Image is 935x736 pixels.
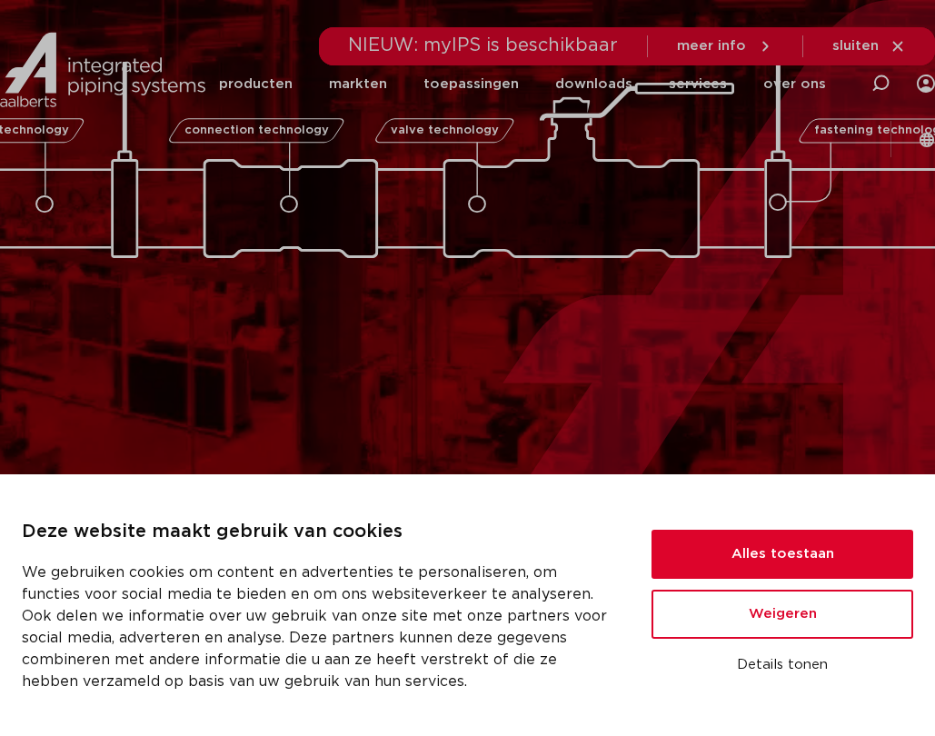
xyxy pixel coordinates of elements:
[669,49,727,119] a: services
[555,49,632,119] a: downloads
[219,49,293,119] a: producten
[652,530,913,579] button: Alles toestaan
[329,49,387,119] a: markten
[652,650,913,681] button: Details tonen
[832,39,879,53] span: sluiten
[677,39,746,53] span: meer info
[219,49,826,119] nav: Menu
[832,38,906,55] a: sluiten
[652,590,913,639] button: Weigeren
[763,49,826,119] a: over ons
[348,36,618,55] span: NIEUW: myIPS is beschikbaar
[22,518,608,547] p: Deze website maakt gebruik van cookies
[917,47,935,120] div: my IPS
[423,49,519,119] a: toepassingen
[22,562,608,692] p: We gebruiken cookies om content en advertenties te personaliseren, om functies voor social media ...
[677,38,773,55] a: meer info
